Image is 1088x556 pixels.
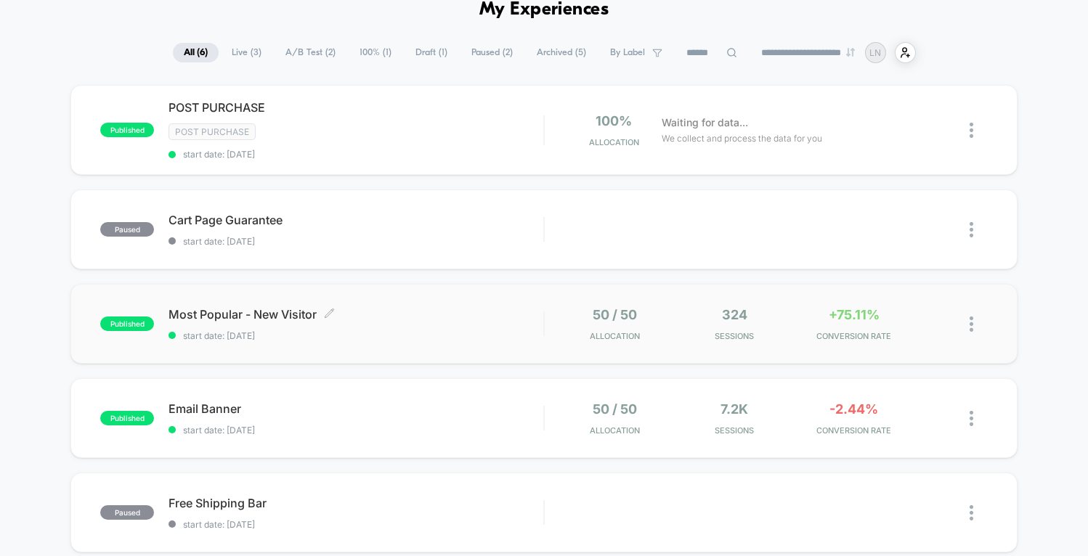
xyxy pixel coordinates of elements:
[662,115,748,131] span: Waiting for data...
[169,307,543,322] span: Most Popular - New Visitor
[589,137,639,147] span: Allocation
[970,123,973,138] img: close
[169,100,543,115] span: POST PURCHASE
[722,307,747,322] span: 324
[590,331,640,341] span: Allocation
[662,131,822,145] span: We collect and process the data for you
[829,307,880,322] span: +75.11%
[169,149,543,160] span: start date: [DATE]
[100,222,154,237] span: paused
[593,307,637,322] span: 50 / 50
[970,222,973,237] img: close
[970,411,973,426] img: close
[596,113,632,128] span: 100%
[610,47,645,58] span: By Label
[590,425,640,436] span: Allocation
[720,401,748,417] span: 7.2k
[169,401,543,416] span: Email Banner
[846,48,855,57] img: end
[970,316,973,332] img: close
[678,425,790,436] span: Sessions
[169,519,543,530] span: start date: [DATE]
[798,425,910,436] span: CONVERSION RATE
[169,123,256,140] span: Post Purchase
[221,43,272,62] span: Live ( 3 )
[100,316,154,331] span: published
[829,401,878,417] span: -2.44%
[349,43,402,62] span: 100% ( 1 )
[169,213,543,227] span: Cart Page Guarantee
[173,43,219,62] span: All ( 6 )
[678,331,790,341] span: Sessions
[169,496,543,510] span: Free Shipping Bar
[460,43,524,62] span: Paused ( 2 )
[593,401,637,417] span: 50 / 50
[526,43,597,62] span: Archived ( 5 )
[405,43,458,62] span: Draft ( 1 )
[169,236,543,247] span: start date: [DATE]
[169,330,543,341] span: start date: [DATE]
[798,331,910,341] span: CONVERSION RATE
[869,47,881,58] p: LN
[100,123,154,137] span: published
[970,505,973,520] img: close
[100,411,154,425] span: published
[275,43,346,62] span: A/B Test ( 2 )
[169,425,543,436] span: start date: [DATE]
[100,505,154,520] span: paused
